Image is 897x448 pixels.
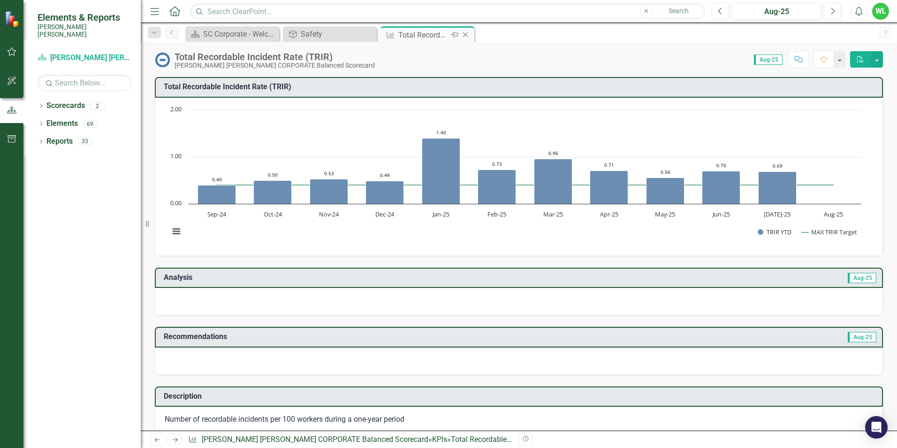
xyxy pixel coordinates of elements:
input: Search Below... [38,75,131,91]
path: Jul-25, 0.69. TRIR YTD. [759,171,797,204]
span: Aug-25 [754,54,783,65]
a: Scorecards [46,100,85,111]
path: Nov-24, 0.53. TRIR YTD. [310,179,348,204]
text: Jun-25 [712,210,730,218]
text: Sep-24 [207,210,227,218]
button: Show MAX TRIR Target [802,228,858,236]
text: 0.96 [548,150,558,156]
button: WL [872,3,889,20]
text: [DATE]-25 [764,210,791,218]
path: Oct-24, 0.5. TRIR YTD. [254,180,292,204]
text: Aug-25 [824,210,843,218]
path: Mar-25, 0.96. TRIR YTD. [534,159,572,204]
text: Jan-25 [432,210,449,218]
span: Search [669,7,689,15]
text: 2.00 [170,105,182,113]
text: 0.00 [170,199,182,207]
path: May-25, 0.56. TRIR YTD. [646,178,684,204]
div: [PERSON_NAME] [PERSON_NAME] CORPORATE Balanced Scorecard [175,62,375,69]
div: Total Recordable Incident Rate (TRIR) [398,29,448,41]
text: 0.53 [324,170,334,177]
button: Search [655,5,702,18]
div: Open Intercom Messenger [865,416,888,439]
text: Mar-25 [543,210,563,218]
g: MAX TRIR Target, series 2 of 2. Line with 12 data points. [215,183,836,187]
a: Reports [46,136,73,147]
text: 0.73 [492,161,502,167]
div: 33 [77,138,92,146]
svg: Interactive chart [165,105,866,246]
small: [PERSON_NAME] [PERSON_NAME] [38,23,131,39]
text: 0.71 [604,162,614,168]
input: Search ClearPoint... [190,3,705,20]
img: ClearPoint Strategy [5,10,22,27]
div: 2 [90,102,105,110]
div: Total Recordable Incident Rate (TRIR) [451,435,575,444]
text: 0.49 [380,172,390,178]
button: View chart menu, Chart [170,225,183,238]
div: Chart. Highcharts interactive chart. [165,105,873,246]
h3: Analysis [164,273,515,282]
text: May-25 [655,210,675,218]
h3: Recommendations [164,332,650,341]
text: 1.00 [170,152,182,160]
div: SC Corporate - Welcome to ClearPoint [203,28,277,40]
a: Safety [285,28,374,40]
text: 0.50 [268,171,278,178]
img: No Information [155,52,170,67]
path: Apr-25, 0.71. TRIR YTD. [590,170,628,204]
text: 0.40 [212,176,222,183]
text: 0.70 [716,162,726,169]
path: Jan-25, 1.4. TRIR YTD. [422,138,460,204]
text: Apr-25 [600,210,618,218]
span: Elements & Reports [38,12,131,23]
span: Aug-25 [848,332,876,342]
path: Dec-24, 0.49. TRIR YTD. [366,181,404,204]
h3: Description [164,392,877,401]
text: 0.69 [773,162,783,169]
text: Oct-24 [264,210,282,218]
text: 0.56 [661,169,670,175]
text: 1.40 [436,129,446,136]
path: Jun-25, 0.7. TRIR YTD. [702,171,740,204]
div: » » [188,434,512,445]
a: [PERSON_NAME] [PERSON_NAME] CORPORATE Balanced Scorecard [202,435,428,444]
path: Sep-24, 0.4. TRIR YTD. [198,185,236,204]
a: KPIs [432,435,447,444]
button: Show TRIR YTD [758,228,791,236]
span: Aug-25 [848,273,876,283]
button: Aug-25 [732,3,821,20]
a: Elements [46,118,78,129]
text: Dec-24 [375,210,395,218]
div: Total Recordable Incident Rate (TRIR) [175,52,375,62]
a: SC Corporate - Welcome to ClearPoint [188,28,277,40]
text: Feb-25 [487,210,506,218]
span: Number of recordable incidents per 100 workers during a one-year period [165,415,404,424]
div: Safety [301,28,374,40]
text: Nov-24 [319,210,339,218]
div: 69 [83,120,98,128]
a: [PERSON_NAME] [PERSON_NAME] CORPORATE Balanced Scorecard [38,53,131,63]
path: Feb-25, 0.73. TRIR YTD. [478,170,516,204]
h3: Total Recordable Incident Rate (TRIR)​ [164,83,877,91]
div: Aug-25 [735,6,818,17]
